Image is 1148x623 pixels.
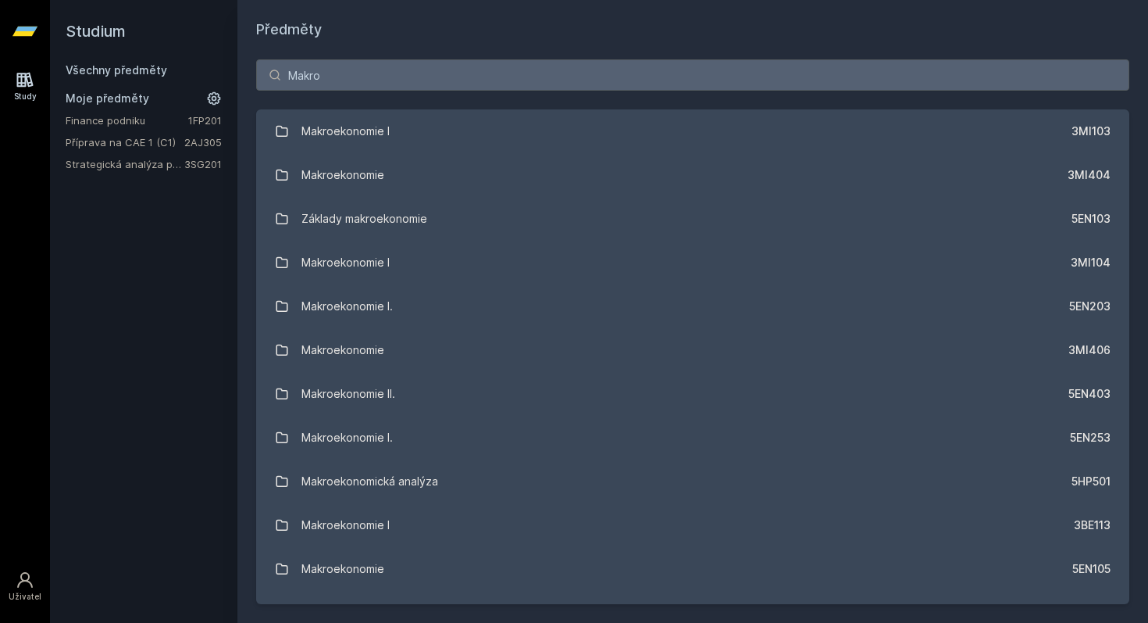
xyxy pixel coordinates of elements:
a: 2AJ305 [184,136,222,149]
div: Makroekonomie [301,553,384,585]
a: Makroekonomie I 3MI104 [256,241,1129,285]
div: Makroekonomie I [301,510,390,541]
div: 5EN103 [1071,211,1111,227]
div: 3BE113 [1074,517,1111,533]
div: 3MI404 [1068,167,1111,183]
div: Makroekonomie I. [301,422,393,453]
a: Základy makroekonomie 5EN103 [256,197,1129,241]
a: Finance podniku [66,113,188,128]
div: Makroekonomie I [301,247,390,278]
a: Makroekonomie I 3BE113 [256,503,1129,547]
a: Makroekonomie I 3MI103 [256,109,1129,153]
div: 5EN105 [1072,561,1111,577]
div: Uživatel [9,591,41,603]
a: 1FP201 [188,114,222,127]
div: Makroekonomie I. [301,291,393,322]
a: Makroekonomie 3MI404 [256,153,1129,197]
div: Základy makroekonomie [301,203,427,235]
a: Makroekonomie I. 5EN203 [256,285,1129,328]
a: Příprava na CAE 1 (C1) [66,134,184,150]
a: Study [3,63,47,110]
a: Makroekonomická analýza 5HP501 [256,460,1129,503]
a: Makroekonomie 5EN105 [256,547,1129,591]
a: Strategická analýza pro informatiky a statistiky [66,156,184,172]
div: Makroekonomie [301,159,384,191]
div: Makroekonomie [301,335,384,366]
div: 5EN253 [1070,430,1111,446]
a: Uživatel [3,563,47,610]
a: Makroekonomie 3MI406 [256,328,1129,372]
div: 3MI104 [1071,255,1111,270]
input: Název nebo ident předmětu… [256,59,1129,91]
div: 3MI406 [1068,342,1111,358]
a: Všechny předměty [66,63,167,77]
a: 3SG201 [184,158,222,170]
a: Makroekonomie I. 5EN253 [256,416,1129,460]
h1: Předměty [256,19,1129,41]
a: Makroekonomie II. 5EN403 [256,372,1129,416]
div: 5EN203 [1069,299,1111,314]
div: Study [14,91,37,102]
span: Moje předměty [66,91,149,106]
div: Makroekonomie I [301,116,390,147]
div: Makroekonomická analýza [301,466,438,497]
div: Makroekonomie II. [301,378,395,410]
div: 5EN403 [1068,386,1111,402]
div: 3MI103 [1071,124,1111,139]
div: 5HP501 [1071,474,1111,489]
